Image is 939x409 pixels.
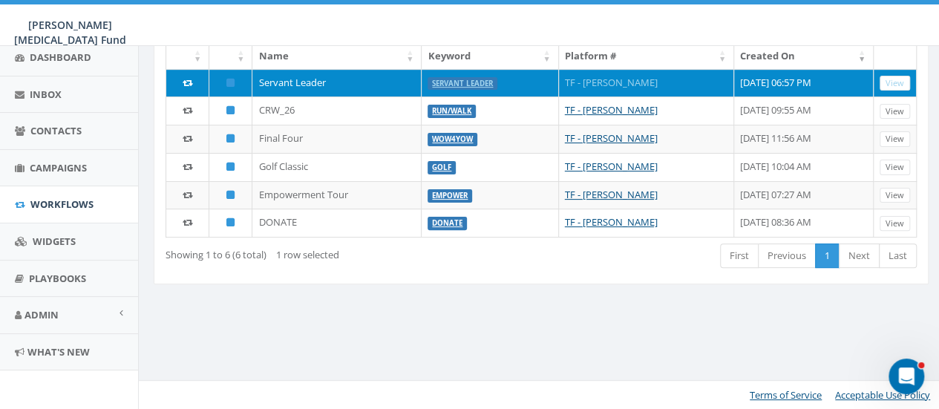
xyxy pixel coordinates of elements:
td: Golf Classic [252,153,422,181]
a: Acceptable Use Policy [835,388,930,402]
a: 1 [815,243,840,268]
a: First [720,243,759,268]
td: [DATE] 07:27 AM [734,181,874,209]
a: View [880,131,910,147]
a: DONATE [432,218,462,228]
span: Workflows [30,197,94,211]
a: View [880,216,910,232]
th: : activate to sort column ascending [209,43,252,69]
iframe: Intercom live chat [889,359,924,394]
td: CRW_26 [252,96,422,125]
td: [DATE] 08:36 AM [734,209,874,237]
span: Inbox [30,88,62,101]
td: DONATE [252,209,422,237]
th: Created On: activate to sort column ascending [734,43,874,69]
span: Campaigns [30,161,87,174]
i: Published [226,134,235,143]
i: Published [226,190,235,200]
a: Next [839,243,880,268]
a: Golf [432,163,451,172]
a: View [880,104,910,120]
th: Keyword: activate to sort column ascending [422,43,558,69]
td: Empowerment Tour [252,181,422,209]
span: Contacts [30,124,82,137]
a: TF - [PERSON_NAME] [565,188,658,201]
th: Platform #: activate to sort column ascending [559,43,734,69]
i: Published [226,162,235,171]
span: Playbooks [29,272,86,285]
a: View [880,160,910,175]
td: [DATE] 09:55 AM [734,96,874,125]
span: Widgets [33,235,76,248]
i: Published [226,217,235,227]
td: [DATE] 11:56 AM [734,125,874,153]
a: Servant Leader [432,79,493,88]
a: Previous [758,243,816,268]
span: 1 row selected [276,248,339,261]
span: Dashboard [30,50,91,64]
span: Admin [24,308,59,321]
a: Wow4Yow [432,134,473,144]
i: Published [226,78,235,88]
div: Showing 1 to 6 (6 total) [166,242,465,262]
i: Published [226,105,235,115]
td: [DATE] 06:57 PM [734,69,874,97]
a: Terms of Service [750,388,822,402]
span: [PERSON_NAME] [MEDICAL_DATA] Fund [14,18,126,47]
a: View [880,76,910,91]
a: TF - [PERSON_NAME] [565,215,658,229]
a: TF - [PERSON_NAME] [565,160,658,173]
td: Final Four [252,125,422,153]
a: Last [879,243,917,268]
a: TF - [PERSON_NAME] [565,131,658,145]
a: View [880,188,910,203]
th: : activate to sort column ascending [166,43,209,69]
span: What's New [27,345,90,359]
a: TF - [PERSON_NAME] [565,76,658,89]
td: Servant Leader [252,69,422,97]
td: [DATE] 10:04 AM [734,153,874,181]
a: EMPOWER [432,191,468,200]
a: RUN/WALK [432,106,471,116]
a: TF - [PERSON_NAME] [565,103,658,117]
th: Name: activate to sort column ascending [252,43,422,69]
